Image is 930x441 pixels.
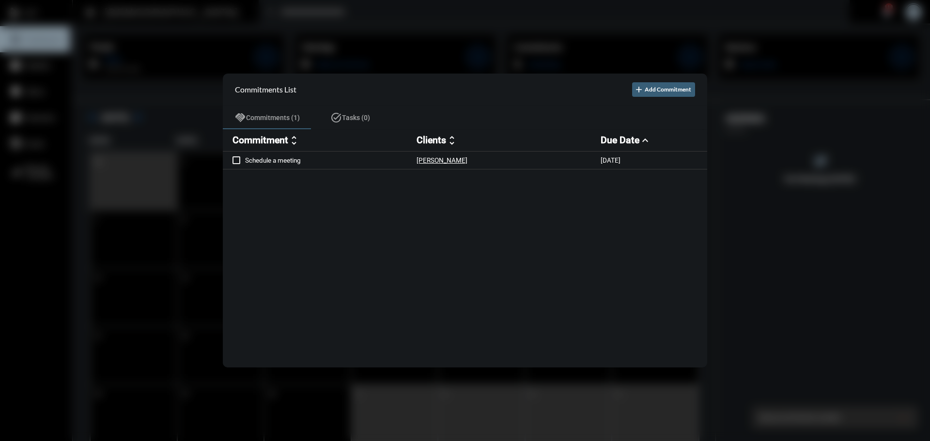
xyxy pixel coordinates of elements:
[601,156,620,164] p: [DATE]
[632,82,695,97] button: Add Commitment
[342,114,370,122] span: Tasks (0)
[288,135,300,146] mat-icon: unfold_more
[639,135,651,146] mat-icon: expand_less
[601,135,639,146] h2: Due Date
[234,112,246,123] mat-icon: handshake
[232,135,288,146] h2: Commitment
[417,156,467,164] p: [PERSON_NAME]
[446,135,458,146] mat-icon: unfold_more
[235,85,296,94] h2: Commitments List
[634,85,644,94] mat-icon: add
[246,114,300,122] span: Commitments (1)
[245,156,417,164] p: Schedule a meeting
[330,112,342,123] mat-icon: task_alt
[417,135,446,146] h2: Clients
